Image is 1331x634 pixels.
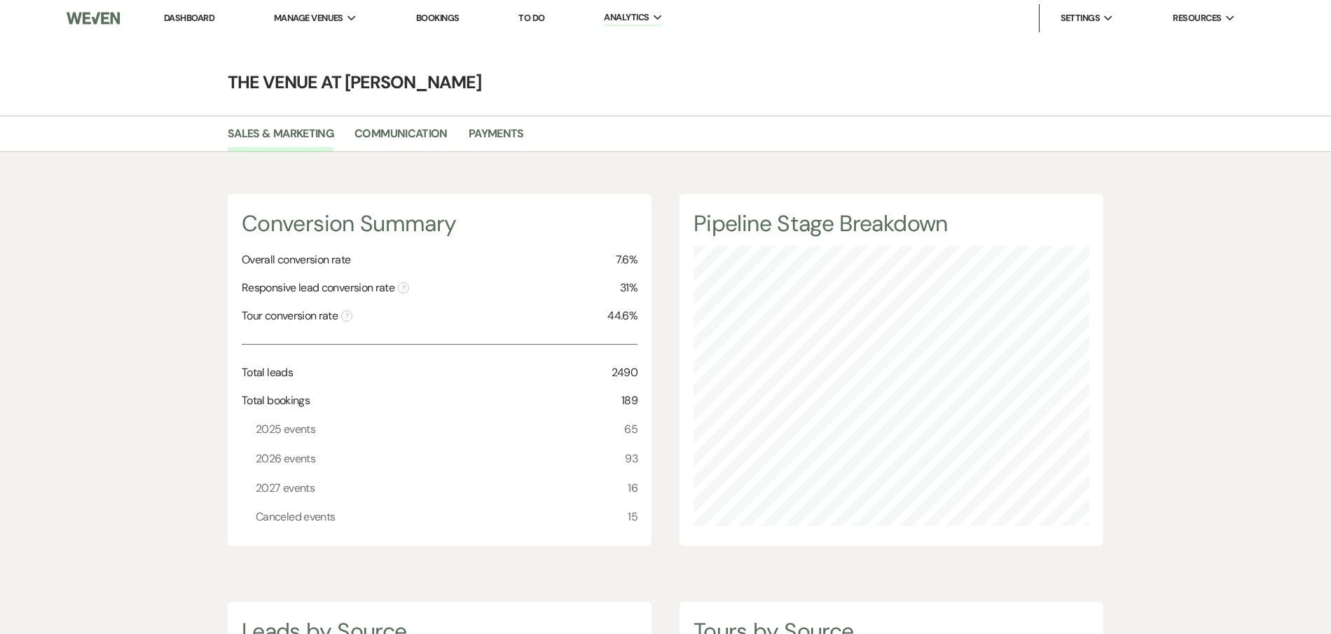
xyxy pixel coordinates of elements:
span: Tour conversion rate [242,308,352,324]
a: Communication [354,125,448,151]
img: Weven Logo [67,4,120,33]
span: 31% [620,280,637,296]
span: Manage Venues [274,11,343,25]
span: 16 [628,479,637,497]
span: Canceled events [256,508,335,526]
span: 2026 events [256,450,315,468]
h4: The Venue at [PERSON_NAME] [161,70,1170,95]
span: Analytics [604,11,649,25]
span: 65 [624,420,637,439]
span: Resources [1173,11,1221,25]
span: Total leads [242,364,293,381]
span: Responsive lead conversion rate [242,280,409,296]
a: Payments [469,125,524,151]
span: ? [341,310,352,322]
span: Overall conversion rate [242,251,350,268]
span: 2490 [612,364,637,381]
a: Sales & Marketing [228,125,333,151]
span: 93 [625,450,637,468]
span: 2027 events [256,479,315,497]
a: Dashboard [164,12,214,24]
h4: Pipeline Stage Breakdown [694,208,1089,240]
a: Bookings [416,12,460,24]
span: ? [398,282,409,294]
span: 44.6% [607,308,637,324]
span: 7.6% [616,251,637,268]
a: To Do [518,12,544,24]
span: Settings [1061,11,1101,25]
span: 189 [621,392,637,409]
span: 15 [628,508,637,526]
span: 2025 events [256,420,315,439]
h4: Conversion Summary [242,208,637,240]
span: Total bookings [242,392,310,409]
